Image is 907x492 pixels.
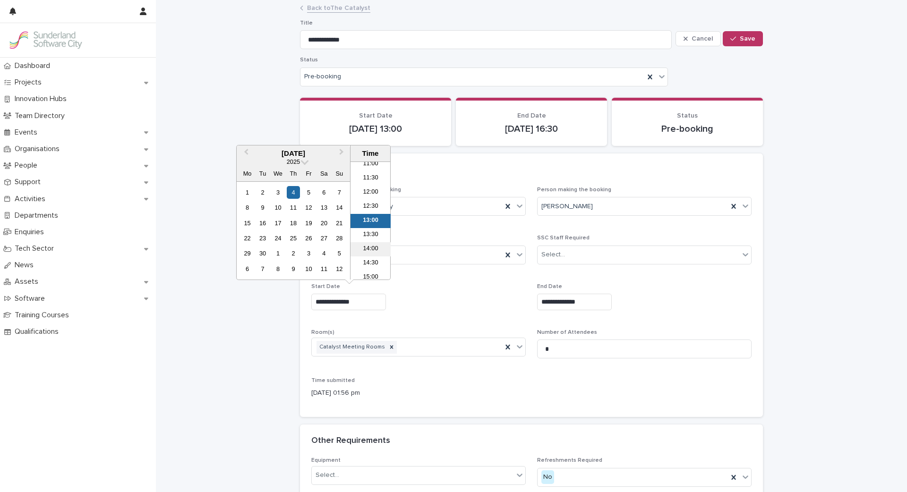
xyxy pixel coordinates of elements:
div: Choose Monday, 22 September 2025 [241,232,254,245]
div: Choose Friday, 3 October 2025 [302,247,315,260]
div: Choose Wednesday, 1 October 2025 [272,247,284,260]
h2: Other Requirements [311,436,390,446]
span: Save [740,35,755,42]
span: Refreshments Required [537,458,602,463]
div: Choose Wednesday, 3 September 2025 [272,186,284,199]
div: Choose Monday, 8 September 2025 [241,201,254,214]
span: End Date [517,112,546,119]
p: Innovation Hubs [11,94,74,103]
p: Training Courses [11,311,77,320]
div: Th [287,167,299,180]
div: Choose Thursday, 9 October 2025 [287,263,299,275]
div: Tu [256,167,269,180]
li: 11:00 [351,157,391,171]
p: Activities [11,195,53,204]
div: Choose Saturday, 13 September 2025 [317,201,330,214]
div: Choose Sunday, 28 September 2025 [333,232,346,245]
div: Choose Tuesday, 7 October 2025 [256,263,269,275]
p: [DATE] 01:56 pm [311,388,752,398]
div: Select... [541,250,565,260]
p: [DATE] 16:30 [467,123,596,135]
div: Choose Wednesday, 10 September 2025 [272,201,284,214]
div: Choose Monday, 29 September 2025 [241,247,254,260]
li: 12:00 [351,186,391,200]
p: Organisations [11,144,67,153]
div: No [541,470,554,484]
p: Dashboard [11,61,58,70]
p: Team Directory [11,111,72,120]
div: Choose Thursday, 25 September 2025 [287,232,299,245]
span: End Date [537,284,562,289]
button: Previous Month [238,146,253,161]
div: Time [353,149,388,158]
div: Mo [241,167,254,180]
div: Choose Sunday, 14 September 2025 [333,201,346,214]
li: 13:00 [351,214,391,228]
div: Choose Friday, 12 September 2025 [302,201,315,214]
div: Choose Saturday, 20 September 2025 [317,217,330,229]
div: Choose Thursday, 18 September 2025 [287,217,299,229]
span: Number of Attendees [537,330,597,335]
span: Title [300,20,313,26]
p: [DATE] 13:00 [311,123,440,135]
span: Time submitted [311,378,355,383]
p: Tech Sector [11,244,61,253]
span: Start Date [311,284,340,289]
span: Person making the booking [537,187,611,193]
div: Choose Wednesday, 8 October 2025 [272,263,284,275]
span: [PERSON_NAME] [541,202,593,212]
span: SSC Staff Required [537,235,590,241]
div: We [272,167,284,180]
div: Choose Saturday, 27 September 2025 [317,232,330,245]
span: Status [677,112,698,119]
div: Choose Sunday, 21 September 2025 [333,217,346,229]
div: Choose Friday, 19 September 2025 [302,217,315,229]
p: Software [11,294,52,303]
div: Choose Tuesday, 23 September 2025 [256,232,269,245]
p: Projects [11,78,49,87]
div: [DATE] [237,149,350,158]
button: Save [723,31,763,46]
p: News [11,261,41,270]
div: Choose Friday, 5 September 2025 [302,186,315,199]
div: Choose Tuesday, 9 September 2025 [256,201,269,214]
div: Sa [317,167,330,180]
p: Pre-booking [623,123,752,135]
img: Kay6KQejSz2FjblR6DWv [8,31,83,50]
div: Choose Thursday, 11 September 2025 [287,201,299,214]
span: Equipment [311,458,341,463]
div: Choose Monday, 1 September 2025 [241,186,254,199]
div: Choose Sunday, 5 October 2025 [333,247,346,260]
span: Start Date [359,112,393,119]
li: 14:30 [351,256,391,271]
p: Assets [11,277,46,286]
div: Fr [302,167,315,180]
div: Choose Monday, 15 September 2025 [241,217,254,229]
div: Catalyst Meeting Rooms [317,341,386,354]
div: Choose Friday, 10 October 2025 [302,263,315,275]
div: Choose Saturday, 6 September 2025 [317,186,330,199]
div: Choose Saturday, 4 October 2025 [317,247,330,260]
span: 2025 [287,158,300,165]
div: Choose Thursday, 4 September 2025 [287,186,299,199]
button: Cancel [676,31,721,46]
div: Su [333,167,346,180]
div: month 2025-09 [240,185,347,277]
a: Back toThe Catalyst [307,2,370,13]
span: Room(s) [311,330,334,335]
span: Status [300,57,318,63]
div: Choose Thursday, 2 October 2025 [287,247,299,260]
li: 14:00 [351,242,391,256]
div: Choose Wednesday, 17 September 2025 [272,217,284,229]
p: Events [11,128,45,137]
div: Choose Monday, 6 October 2025 [241,263,254,275]
li: 11:30 [351,171,391,186]
span: Pre-booking [304,73,341,81]
p: Enquiries [11,228,51,237]
p: Departments [11,211,66,220]
li: 15:00 [351,271,391,285]
div: Choose Sunday, 7 September 2025 [333,186,346,199]
div: Choose Tuesday, 16 September 2025 [256,217,269,229]
span: Cancel [692,35,713,42]
p: Qualifications [11,327,66,336]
